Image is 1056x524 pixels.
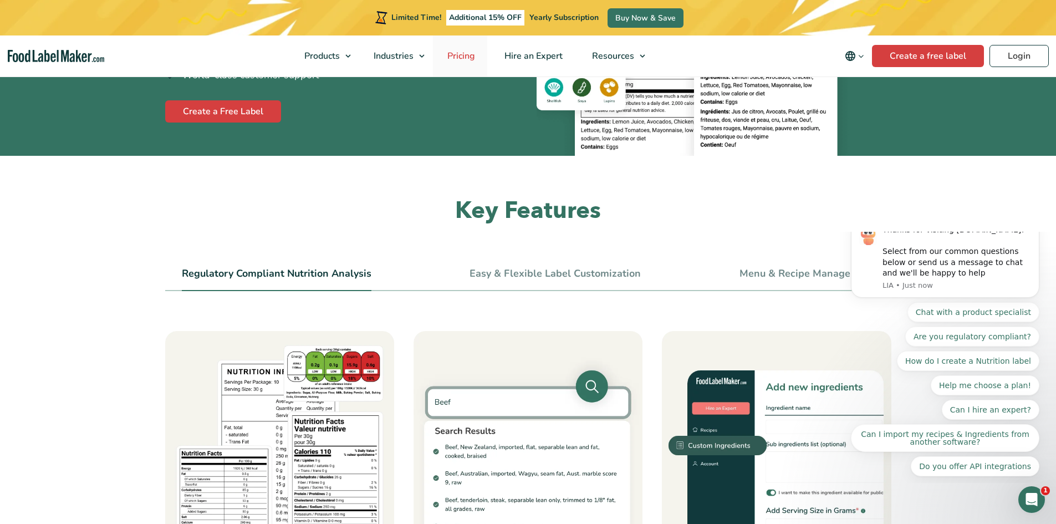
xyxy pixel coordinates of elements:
[108,168,205,188] button: Quick reply: Can I hire an expert?
[578,35,651,77] a: Resources
[63,119,205,139] button: Quick reply: How do I create a Nutrition label
[17,192,205,220] button: Quick reply: Can I import my recipes & Ingredients from another software?
[589,50,635,62] span: Resources
[1041,486,1050,495] span: 1
[834,232,1056,483] iframe: Intercom notifications message
[165,196,891,226] h2: Key Features
[71,95,205,115] button: Quick reply: Are you regulatory compliant?
[17,70,205,245] div: Quick reply options
[490,35,575,77] a: Hire an Expert
[73,70,205,90] button: Quick reply: Chat with a product specialist
[96,144,205,164] button: Quick reply: Help me choose a plan!
[290,35,356,77] a: Products
[182,266,371,291] li: Regulatory Compliant Nutrition Analysis
[76,225,205,245] button: Quick reply: Do you offer API integrations
[470,268,641,280] a: Easy & Flexible Label Customization
[370,50,415,62] span: Industries
[739,266,875,291] li: Menu & Recipe Management
[837,45,872,67] button: Change language
[433,35,487,77] a: Pricing
[608,8,683,28] a: Buy Now & Save
[182,268,371,280] a: Regulatory Compliant Nutrition Analysis
[391,12,441,23] span: Limited Time!
[8,50,104,63] a: Food Label Maker homepage
[301,50,341,62] span: Products
[1018,486,1045,513] iframe: Intercom live chat
[165,100,281,123] a: Create a Free Label
[872,45,984,67] a: Create a free label
[48,49,197,59] p: Message from LIA, sent Just now
[444,50,476,62] span: Pricing
[359,35,430,77] a: Industries
[739,268,875,280] a: Menu & Recipe Management
[989,45,1049,67] a: Login
[529,12,599,23] span: Yearly Subscription
[470,266,641,291] li: Easy & Flexible Label Customization
[446,10,524,26] span: Additional 15% OFF
[501,50,564,62] span: Hire an Expert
